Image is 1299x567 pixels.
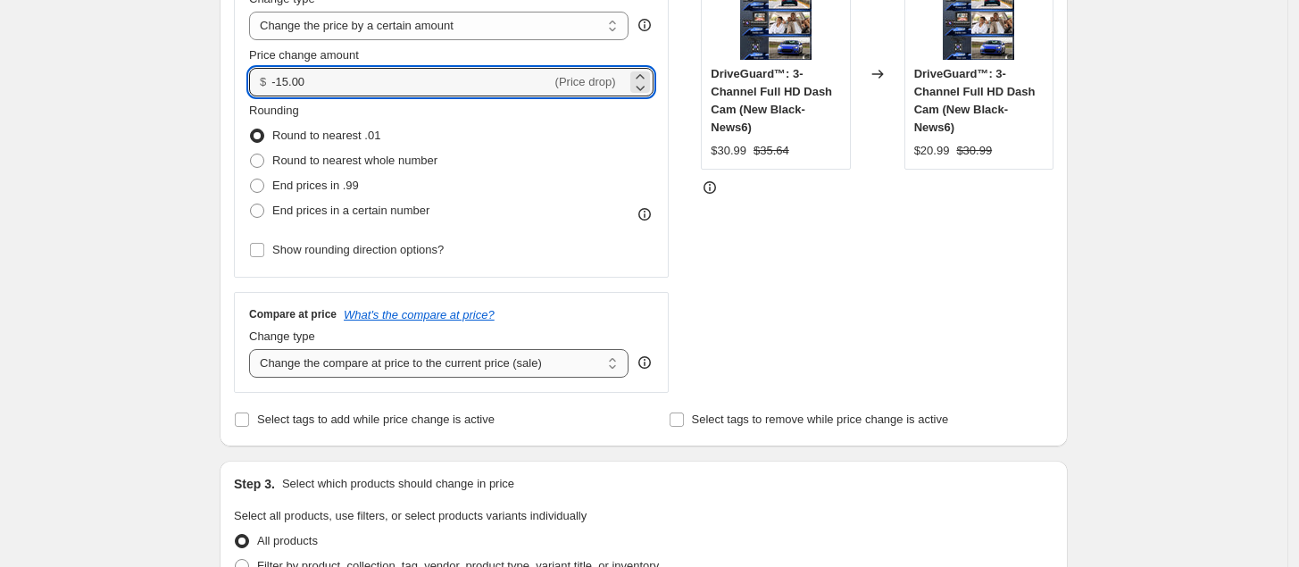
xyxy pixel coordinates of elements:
[257,413,495,426] span: Select tags to add while price change is active
[711,67,832,134] span: DriveGuard™: 3-Channel Full HD Dash Cam (New Black-News6)
[234,475,275,493] h2: Step 3.
[956,142,992,160] strike: $30.99
[249,104,299,117] span: Rounding
[754,142,789,160] strike: $35.64
[272,204,429,217] span: End prices in a certain number
[344,308,495,321] button: What's the compare at price?
[271,68,551,96] input: -10.00
[636,16,654,34] div: help
[249,48,359,62] span: Price change amount
[260,75,266,88] span: $
[272,179,359,192] span: End prices in .99
[272,154,437,167] span: Round to nearest whole number
[282,475,514,493] p: Select which products should change in price
[249,329,315,343] span: Change type
[636,354,654,371] div: help
[914,142,950,160] div: $20.99
[249,307,337,321] h3: Compare at price
[914,67,1036,134] span: DriveGuard™: 3-Channel Full HD Dash Cam (New Black-News6)
[234,509,587,522] span: Select all products, use filters, or select products variants individually
[692,413,949,426] span: Select tags to remove while price change is active
[257,534,318,547] span: All products
[711,142,746,160] div: $30.99
[272,129,380,142] span: Round to nearest .01
[555,75,616,88] span: (Price drop)
[272,243,444,256] span: Show rounding direction options?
